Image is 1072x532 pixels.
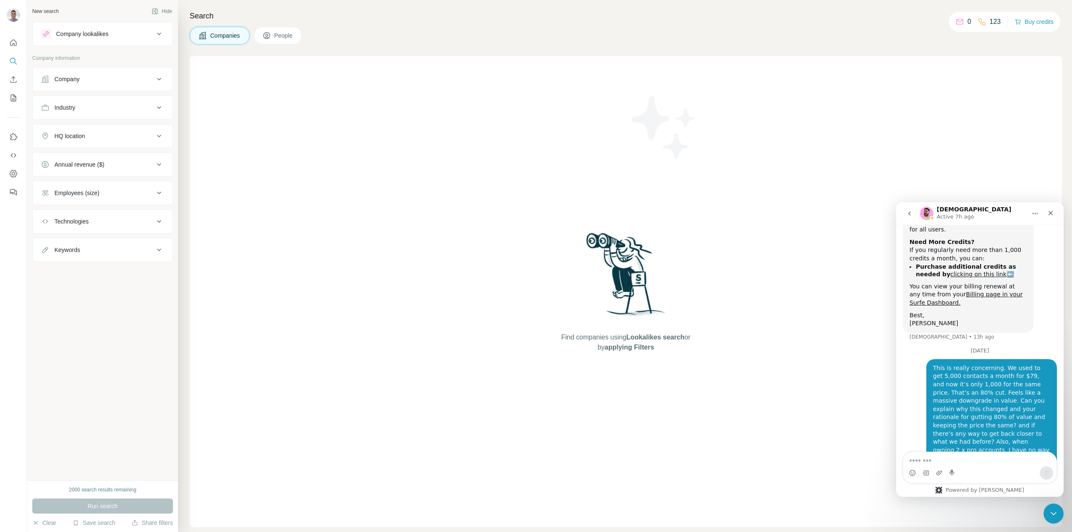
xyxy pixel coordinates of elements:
iframe: Intercom live chat [1044,504,1064,524]
button: Search [7,54,20,69]
button: My lists [7,90,20,105]
button: Use Surfe on LinkedIn [7,129,20,144]
button: Technologies [33,211,173,231]
div: 2000 search results remaining [69,486,137,493]
div: This is really concerning. We used to get 5,000 contacts a month for $79, and now it’s only 1,000... [30,157,161,347]
button: Company lookalikes [33,24,173,44]
button: Start recording [53,267,60,274]
div: This is really concerning. We used to get 5,000 contacts a month for $79, and now it’s only 1,000... [37,162,154,342]
div: grady@wemakeonlinevideos.com.au says… [7,157,161,357]
p: Company information [32,54,173,62]
div: Keywords [54,246,80,254]
span: People [274,31,294,40]
button: Company [33,69,173,89]
button: Quick start [7,35,20,50]
button: HQ location [33,126,173,146]
div: Technologies [54,217,89,226]
img: Avatar [7,8,20,22]
button: Employees (size) [33,183,173,203]
div: Employees (size) [54,189,99,197]
button: Upload attachment [40,267,46,274]
div: Industry [54,103,75,112]
img: Surfe Illustration - Woman searching with binoculars [582,231,670,324]
button: Industry [33,98,173,118]
button: Buy credits [1015,16,1054,28]
h4: Search [190,10,1062,22]
img: Surfe Illustration - Stars [626,90,701,165]
iframe: Intercom live chat [896,202,1064,497]
button: Keywords [33,240,173,260]
button: Clear [32,519,56,527]
textarea: Message… [7,250,160,264]
button: Enrich CSV [7,72,20,87]
button: Annual revenue ($) [33,154,173,175]
span: applying Filters [605,344,654,351]
span: Companies [210,31,241,40]
p: 123 [990,17,1001,27]
button: Emoji picker [13,267,20,274]
button: Gif picker [26,267,33,274]
button: Send a message… [144,264,157,278]
button: Use Surfe API [7,148,20,163]
div: Company lookalikes [56,30,108,38]
span: Find companies using or by [559,332,693,352]
div: Annual revenue ($) [54,160,104,169]
button: Hide [146,5,178,18]
span: Lookalikes search [626,334,685,341]
button: Save search [72,519,115,527]
p: 0 [967,17,971,27]
button: Share filters [131,519,173,527]
div: HQ location [54,132,85,140]
button: Feedback [7,185,20,200]
button: Dashboard [7,166,20,181]
div: New search [32,8,59,15]
div: Company [54,75,80,83]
